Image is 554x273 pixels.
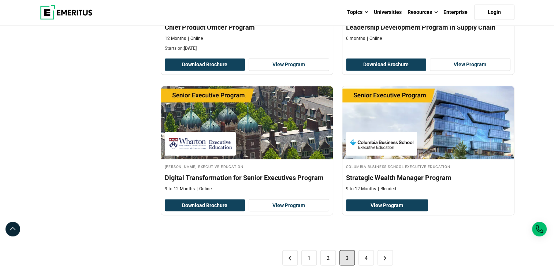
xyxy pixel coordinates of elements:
img: Wharton Executive Education [168,136,232,152]
button: Download Brochure [165,59,245,71]
a: View Program [249,199,329,212]
a: View Program [249,59,329,71]
a: 1 [301,250,317,266]
span: 3 [339,250,355,266]
a: Finance Course by Columbia Business School Executive Education - Columbia Business School Executi... [342,86,514,196]
a: < [282,250,298,266]
h4: [PERSON_NAME] Executive Education [165,163,329,169]
h4: Chief Product Officer Program [165,23,329,32]
a: Login [474,5,514,20]
p: 9 to 12 Months [165,186,195,192]
button: Download Brochure [346,59,427,71]
a: 4 [358,250,374,266]
h4: Columbia Business School Executive Education [346,163,510,169]
img: Digital Transformation for Senior Executives Program | Online Digital Transformation Course [161,86,333,160]
p: Online [197,186,212,192]
h4: Leadership Development Program in Supply Chain [346,23,510,32]
a: 2 [320,250,336,266]
a: Digital Transformation Course by Wharton Executive Education - Wharton Executive Education [PERSO... [161,86,333,196]
img: Strategic Wealth Manager Program | Online Finance Course [342,86,514,160]
a: > [378,250,393,266]
p: Starts on: [165,45,329,52]
p: Online [188,35,203,42]
a: View Program [430,59,510,71]
p: Blended [378,186,396,192]
span: [DATE] [184,46,197,51]
p: 9 to 12 Months [346,186,376,192]
a: View Program [346,199,428,212]
p: Online [367,35,382,42]
p: 6 months [346,35,365,42]
h4: Strategic Wealth Manager Program [346,173,510,182]
p: 12 Months [165,35,186,42]
h4: Digital Transformation for Senior Executives Program [165,173,329,182]
button: Download Brochure [165,199,245,212]
img: Columbia Business School Executive Education [350,136,413,152]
